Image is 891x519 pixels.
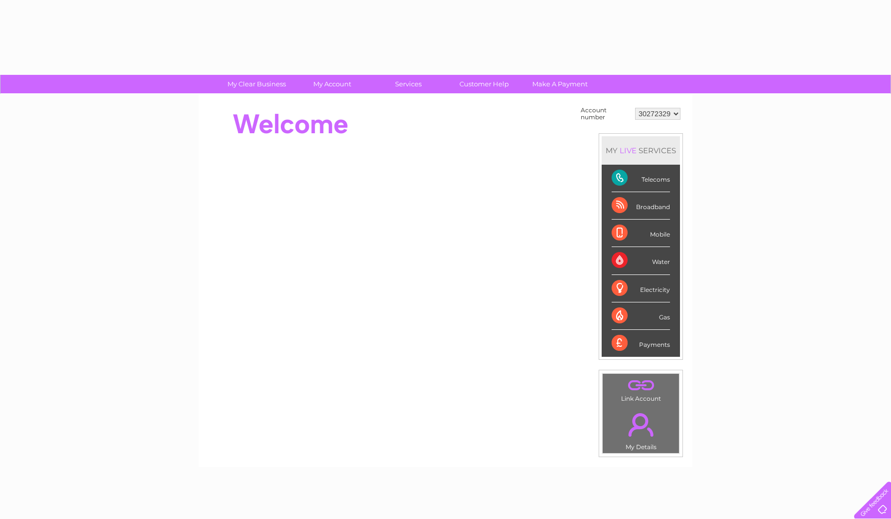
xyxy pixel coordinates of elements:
[291,75,374,93] a: My Account
[602,373,679,405] td: Link Account
[605,376,676,394] a: .
[612,330,670,357] div: Payments
[443,75,525,93] a: Customer Help
[578,104,633,123] td: Account number
[612,302,670,330] div: Gas
[602,405,679,454] td: My Details
[216,75,298,93] a: My Clear Business
[602,136,680,165] div: MY SERVICES
[367,75,449,93] a: Services
[612,192,670,220] div: Broadband
[519,75,601,93] a: Make A Payment
[612,247,670,274] div: Water
[605,407,676,442] a: .
[612,275,670,302] div: Electricity
[612,165,670,192] div: Telecoms
[618,146,639,155] div: LIVE
[612,220,670,247] div: Mobile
